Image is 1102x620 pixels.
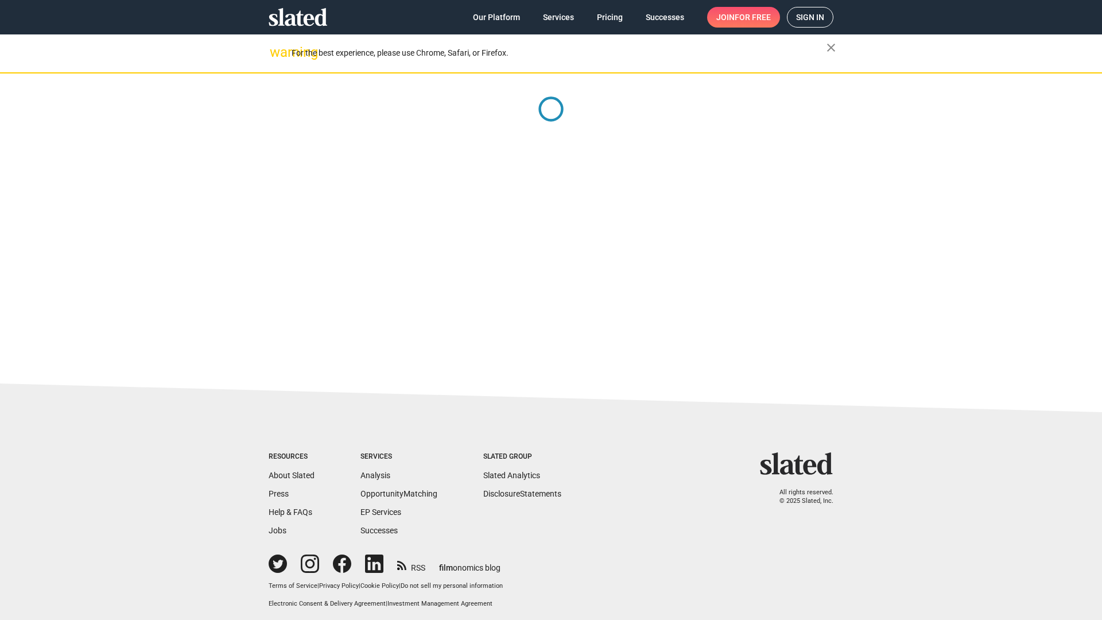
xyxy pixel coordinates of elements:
[735,7,771,28] span: for free
[387,600,492,607] a: Investment Management Agreement
[787,7,833,28] a: Sign in
[401,582,503,591] button: Do not sell my personal information
[597,7,623,28] span: Pricing
[270,45,284,59] mat-icon: warning
[796,7,824,27] span: Sign in
[543,7,574,28] span: Services
[269,489,289,498] a: Press
[269,452,315,462] div: Resources
[637,7,693,28] a: Successes
[716,7,771,28] span: Join
[473,7,520,28] span: Our Platform
[824,41,838,55] mat-icon: close
[399,582,401,590] span: |
[534,7,583,28] a: Services
[360,452,437,462] div: Services
[386,600,387,607] span: |
[360,471,390,480] a: Analysis
[360,507,401,517] a: EP Services
[269,471,315,480] a: About Slated
[767,489,833,505] p: All rights reserved. © 2025 Slated, Inc.
[360,489,437,498] a: OpportunityMatching
[317,582,319,590] span: |
[269,600,386,607] a: Electronic Consent & Delivery Agreement
[360,582,399,590] a: Cookie Policy
[269,526,286,535] a: Jobs
[483,452,561,462] div: Slated Group
[359,582,360,590] span: |
[269,582,317,590] a: Terms of Service
[269,507,312,517] a: Help & FAQs
[646,7,684,28] span: Successes
[397,556,425,573] a: RSS
[483,471,540,480] a: Slated Analytics
[483,489,561,498] a: DisclosureStatements
[439,553,500,573] a: filmonomics blog
[439,563,453,572] span: film
[707,7,780,28] a: Joinfor free
[588,7,632,28] a: Pricing
[319,582,359,590] a: Privacy Policy
[464,7,529,28] a: Our Platform
[360,526,398,535] a: Successes
[292,45,826,61] div: For the best experience, please use Chrome, Safari, or Firefox.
